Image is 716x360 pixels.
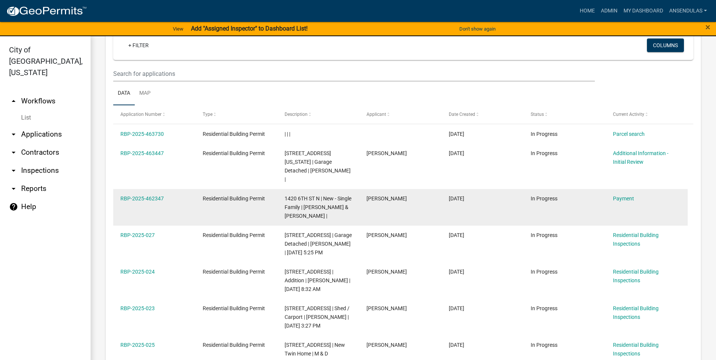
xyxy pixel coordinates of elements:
[613,195,634,202] a: Payment
[285,232,352,255] span: 413 HIGHLAND AVE S | Garage Detached | TYLER R ZOLLNER | 08/11/2025 5:25 PM
[524,105,605,123] datatable-header-cell: Status
[442,105,524,123] datatable-header-cell: Date Created
[366,195,407,202] span: Mike
[647,38,684,52] button: Columns
[285,269,350,292] span: 918 17TH ST S | Addition | LINDSAY M SCHWEISS | 08/05/2025 8:32 AM
[203,195,265,202] span: Residential Building Permit
[9,97,18,106] i: arrow_drop_up
[531,305,557,311] span: In Progress
[285,150,351,182] span: 1101 WASHINGTON ST N | Garage Detached | LUCAS T PEHLING |
[366,112,386,117] span: Applicant
[449,131,464,137] span: 08/14/2025
[195,105,277,123] datatable-header-cell: Type
[449,232,464,238] span: 08/06/2025
[120,232,155,238] a: RBP-2025-027
[366,150,407,156] span: Lucas Pehling
[9,202,18,211] i: help
[9,166,18,175] i: arrow_drop_down
[9,184,18,193] i: arrow_drop_down
[613,131,645,137] a: Parcel search
[366,232,407,238] span: Tyler Zollner
[531,112,544,117] span: Status
[113,82,135,106] a: Data
[203,305,265,311] span: Residential Building Permit
[135,82,155,106] a: Map
[705,23,710,32] button: Close
[366,305,407,311] span: Bethany
[203,342,265,348] span: Residential Building Permit
[613,150,668,165] a: Additional Information - Initial Review
[531,195,557,202] span: In Progress
[9,148,18,157] i: arrow_drop_down
[203,150,265,156] span: Residential Building Permit
[9,130,18,139] i: arrow_drop_down
[606,105,688,123] datatable-header-cell: Current Activity
[613,232,659,247] a: Residential Building Inspections
[666,4,710,18] a: ansendulas
[613,269,659,283] a: Residential Building Inspections
[285,305,350,329] span: 227 VALLEY ST S | Shed / Carport | GARY A HAVEMEIER | 07/31/2025 3:27 PM
[203,112,212,117] span: Type
[449,305,464,311] span: 07/31/2025
[449,150,464,156] span: 08/13/2025
[191,25,308,32] strong: Add "Assigned Inspector" to Dashboard List!
[285,112,308,117] span: Description
[203,131,265,137] span: Residential Building Permit
[120,150,164,156] a: RBP-2025-463447
[613,305,659,320] a: Residential Building Inspections
[359,105,441,123] datatable-header-cell: Applicant
[456,23,499,35] button: Don't show again
[705,22,710,32] span: ×
[613,112,644,117] span: Current Activity
[531,269,557,275] span: In Progress
[203,269,265,275] span: Residential Building Permit
[449,112,475,117] span: Date Created
[366,269,407,275] span: Trent Schuffenhauer
[531,232,557,238] span: In Progress
[449,269,464,275] span: 08/04/2025
[449,342,464,348] span: 07/24/2025
[120,342,155,348] a: RBP-2025-025
[120,195,164,202] a: RBP-2025-462347
[621,4,666,18] a: My Dashboard
[113,105,195,123] datatable-header-cell: Application Number
[203,232,265,238] span: Residential Building Permit
[277,105,359,123] datatable-header-cell: Description
[531,131,557,137] span: In Progress
[285,195,351,219] span: 1420 6TH ST N | New - Single Family | AARON & SARAH DOLAN |
[120,112,162,117] span: Application Number
[577,4,598,18] a: Home
[120,305,155,311] a: RBP-2025-023
[613,342,659,357] a: Residential Building Inspections
[366,342,407,348] span: Mike
[120,269,155,275] a: RBP-2025-024
[598,4,621,18] a: Admin
[285,131,290,137] span: | | |
[170,23,186,35] a: View
[531,342,557,348] span: In Progress
[120,131,164,137] a: RBP-2025-463730
[113,66,595,82] input: Search for applications
[531,150,557,156] span: In Progress
[122,38,155,52] a: + Filter
[449,195,464,202] span: 08/11/2025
